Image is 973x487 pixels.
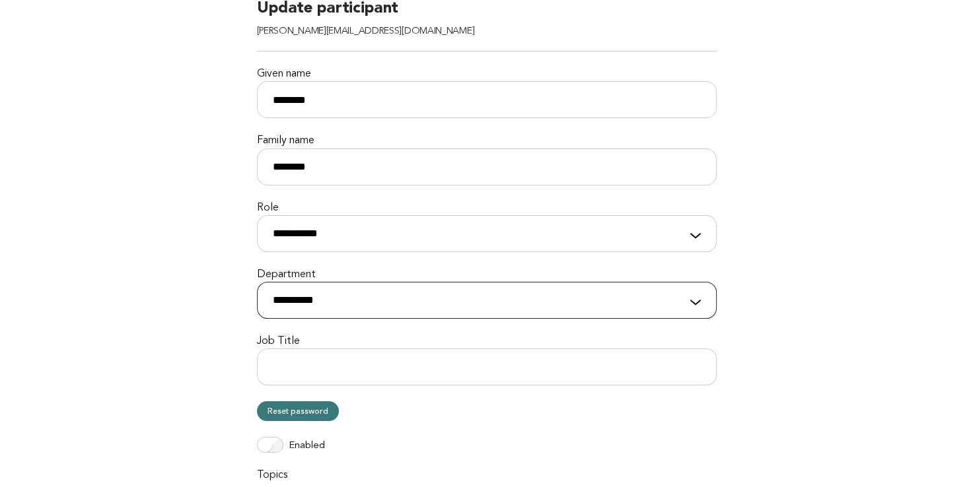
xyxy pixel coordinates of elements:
label: Given name [257,67,717,81]
span: [PERSON_NAME][EMAIL_ADDRESS][DOMAIN_NAME] [257,26,475,36]
label: Department [257,268,717,282]
label: Role [257,201,717,215]
a: Reset password [257,401,339,421]
label: Family name [257,134,717,148]
label: Job Title [257,335,717,348]
label: Enabled [289,439,325,453]
label: Topics [257,469,717,482]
